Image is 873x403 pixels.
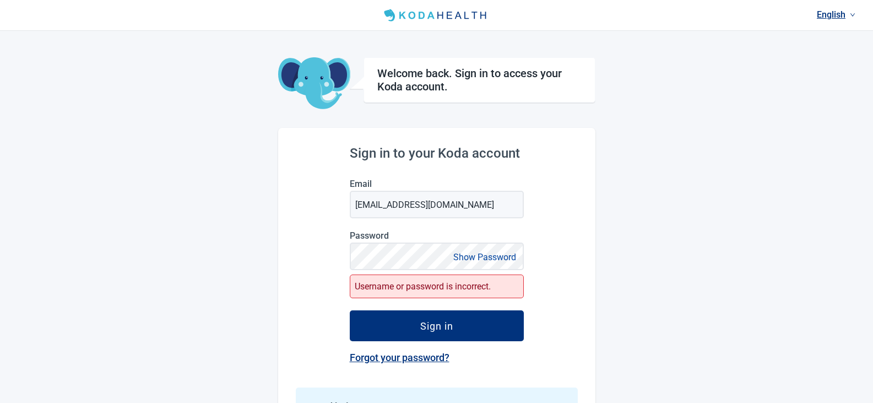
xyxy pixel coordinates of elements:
label: Email [350,179,524,189]
img: Koda Elephant [278,57,350,110]
img: Koda Health [379,7,493,24]
a: Current language: English [812,6,860,24]
span: down [850,12,855,18]
div: Username or password is incorrect. [350,275,524,298]
h1: Welcome back. Sign in to access your Koda account. [377,67,582,93]
label: Password [350,230,524,241]
a: Forgot your password? [350,352,449,363]
div: Sign in [420,320,453,331]
h2: Sign in to your Koda account [350,146,524,161]
button: Show Password [450,250,519,265]
button: Sign in [350,310,524,341]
